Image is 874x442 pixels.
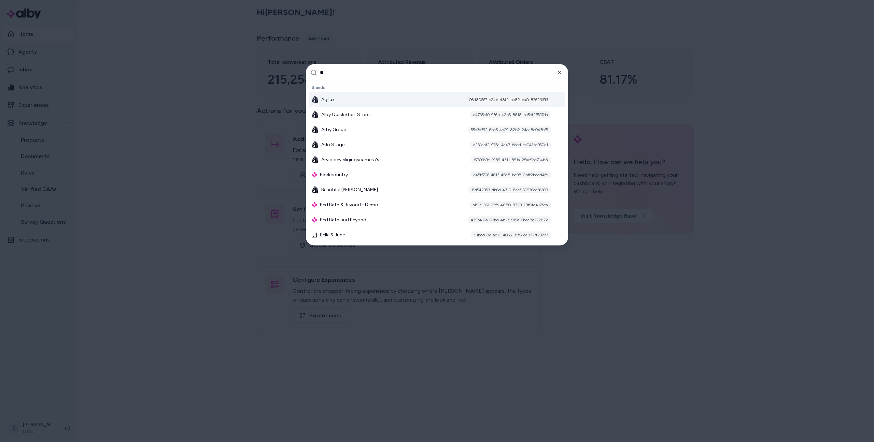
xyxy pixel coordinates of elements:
[466,96,551,103] div: 06d80667-c24b-48f2-be82-ba0a87623393
[467,126,551,133] div: 55c3e392-6be5-4e09-82b2-24aa8e043bf5
[321,141,344,148] span: Arlo Stage
[470,111,551,118] div: e4735cf0-936b-42b6-8618-be5ef2f507da
[321,126,347,133] span: Arby Group
[471,231,551,238] div: 51bac68e-ae10-4065-85f6-cc872ff29773
[320,171,348,178] span: Backcountry
[321,111,369,118] span: Alby QuickStart Store
[309,82,565,92] div: Brands
[321,96,335,103] span: Agilux
[320,231,345,238] span: Belle & June
[470,171,551,178] div: c45ff706-4613-45d8-be98-0bff2badd4fc
[469,201,551,208] div: ab2c1351-25fa-4880-8729-78f0fd417aca
[471,156,551,163] div: f7393a9c-1989-4311-851a-25ae9be714b8
[320,201,378,208] span: Bed Bath & Beyond - Demo
[312,217,317,222] img: alby Logo
[470,141,551,148] div: e231cbf2-975a-4a47-bbed-cc041be960e1
[312,202,317,207] img: alby Logo
[467,216,551,223] div: 475b416a-03bd-4b2e-919a-6bcc8a772872
[312,232,317,237] img: bigcommerce-icon
[312,172,317,177] img: alby Logo
[320,216,366,223] span: Bed Bath and Beyond
[468,186,551,193] div: 8d542953-db6d-4710-8ecf-60976ee36309
[321,156,379,163] span: Arvio beveiligingscamera's
[321,186,378,193] span: Beautiful [PERSON_NAME]
[306,81,568,245] div: Suggestions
